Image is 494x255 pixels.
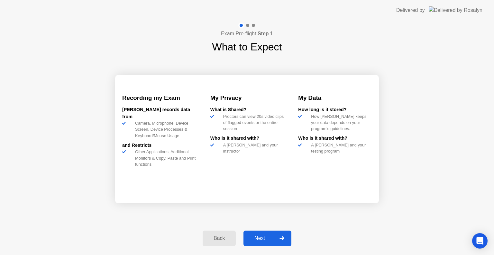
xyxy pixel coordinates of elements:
[212,39,282,55] h1: What to Expect
[243,231,291,246] button: Next
[122,106,196,120] div: [PERSON_NAME] records data from
[298,93,372,102] h3: My Data
[396,6,425,14] div: Delivered by
[298,106,372,113] div: How long is it stored?
[210,135,284,142] div: Who is it shared with?
[133,149,196,167] div: Other Applications, Additional Monitors & Copy, Paste and Print functions
[205,235,234,241] div: Back
[210,106,284,113] div: What is Shared?
[258,31,273,36] b: Step 1
[245,235,274,241] div: Next
[221,113,284,132] div: Proctors can view 20s video clips of flagged events or the entire session
[472,233,488,249] div: Open Intercom Messenger
[298,135,372,142] div: Who is it shared with?
[210,93,284,102] h3: My Privacy
[122,93,196,102] h3: Recording my Exam
[221,30,273,38] h4: Exam Pre-flight:
[133,120,196,139] div: Camera, Microphone, Device Screen, Device Processes & Keyboard/Mouse Usage
[429,6,482,14] img: Delivered by Rosalyn
[308,113,372,132] div: How [PERSON_NAME] keeps your data depends on your program’s guidelines.
[203,231,236,246] button: Back
[308,142,372,154] div: A [PERSON_NAME] and your testing program
[122,142,196,149] div: and Restricts
[221,142,284,154] div: A [PERSON_NAME] and your instructor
